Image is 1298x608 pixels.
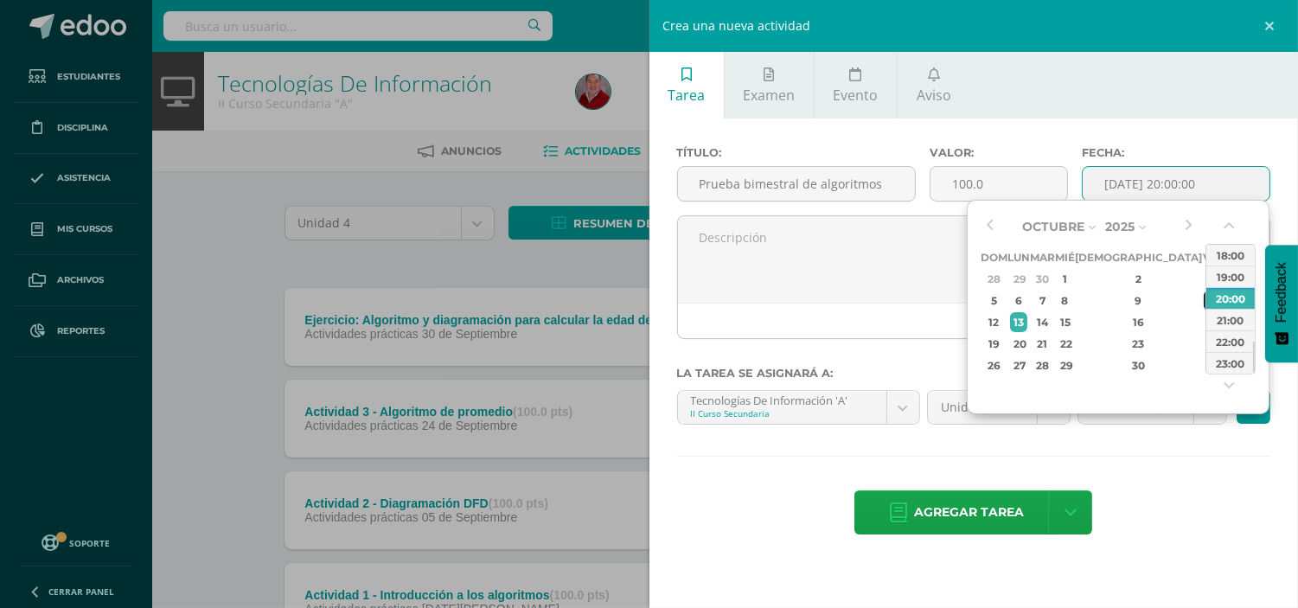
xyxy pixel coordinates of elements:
[983,291,1005,310] div: 5
[1206,309,1255,330] div: 21:00
[1010,269,1028,289] div: 29
[1007,246,1030,268] th: Lun
[1033,334,1052,354] div: 21
[1206,244,1255,266] div: 18:00
[1274,262,1289,323] span: Feedback
[725,52,814,118] a: Examen
[1202,246,1222,268] th: Vie
[1033,355,1052,375] div: 28
[649,52,724,118] a: Tarea
[1010,312,1028,332] div: 13
[1057,312,1072,332] div: 15
[1033,269,1052,289] div: 30
[1204,269,1219,289] div: 3
[983,269,1005,289] div: 28
[678,167,916,201] input: Título
[1057,269,1072,289] div: 1
[1088,291,1190,310] div: 9
[1204,312,1219,332] div: 17
[1057,355,1072,375] div: 29
[1105,219,1135,234] span: 2025
[1204,291,1219,310] div: 10
[1075,246,1202,268] th: [DEMOGRAPHIC_DATA]
[930,146,1068,159] label: Valor:
[743,86,795,105] span: Examen
[678,391,919,424] a: Tecnologías De Información 'A'II Curso Secundaria
[983,334,1005,354] div: 19
[1033,312,1052,332] div: 14
[691,407,873,419] div: II Curso Secundaria
[691,391,873,407] div: Tecnologías De Información 'A'
[1088,312,1190,332] div: 16
[898,52,969,118] a: Aviso
[1206,352,1255,374] div: 23:00
[1088,334,1190,354] div: 23
[1206,287,1255,309] div: 20:00
[981,246,1007,268] th: Dom
[1057,291,1072,310] div: 8
[930,167,1067,201] input: Puntos máximos
[928,391,1070,424] a: Unidad 4
[917,86,951,105] span: Aviso
[677,367,1271,380] label: La tarea se asignará a:
[914,491,1024,534] span: Agregar tarea
[1055,246,1075,268] th: Mié
[1088,269,1190,289] div: 2
[983,355,1005,375] div: 26
[941,391,1024,424] span: Unidad 4
[1010,291,1028,310] div: 6
[983,312,1005,332] div: 12
[1206,266,1255,287] div: 19:00
[1204,334,1219,354] div: 24
[1082,146,1270,159] label: Fecha:
[1057,334,1072,354] div: 22
[833,86,878,105] span: Evento
[1265,245,1298,362] button: Feedback - Mostrar encuesta
[815,52,897,118] a: Evento
[1088,355,1190,375] div: 30
[1010,355,1028,375] div: 27
[1204,355,1219,375] div: 31
[1022,219,1084,234] span: Octubre
[1206,330,1255,352] div: 22:00
[1033,291,1052,310] div: 7
[677,146,917,159] label: Título:
[1083,167,1269,201] input: Fecha de entrega
[1030,246,1055,268] th: Mar
[668,86,705,105] span: Tarea
[1010,334,1028,354] div: 20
